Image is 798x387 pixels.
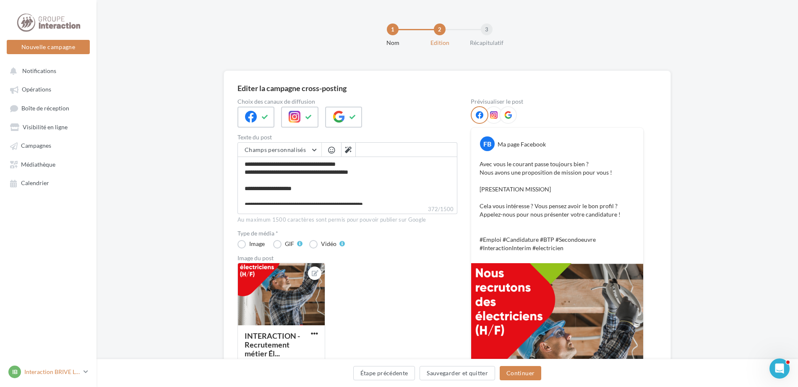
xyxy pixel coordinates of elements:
a: Visibilité en ligne [5,119,91,134]
button: Continuer [500,366,541,380]
span: Visibilité en ligne [23,123,68,131]
div: INTERACTION - Recrutement métier Él... [245,331,300,358]
p: Interaction BRIVE LA GAILLARDE [24,368,80,376]
button: Notifications [5,63,88,78]
span: Champs personnalisés [245,146,306,153]
div: 2 [434,24,446,35]
a: Médiathèque [5,157,91,172]
a: Opérations [5,81,91,97]
button: Sauvegarder et quitter [420,366,495,380]
span: Calendrier [21,180,49,187]
p: Avec vous le courant passe toujours bien ? Nous avons une proposition de mission pour vous ! [PRE... [480,160,635,252]
div: Editer la campagne cross-posting [237,84,347,92]
span: Notifications [22,67,56,74]
div: 1 [387,24,399,35]
button: Étape précédente [353,366,415,380]
span: Médiathèque [21,161,55,168]
span: Opérations [22,86,51,93]
div: Prévisualiser le post [471,99,644,105]
div: Récapitulatif [460,39,514,47]
a: Calendrier [5,175,91,190]
a: IB Interaction BRIVE LA GAILLARDE [7,364,90,380]
div: Vidéo [321,241,336,247]
label: Choix des canaux de diffusion [237,99,457,105]
label: Texte du post [237,134,457,140]
label: 372/1500 [237,205,457,214]
button: Nouvelle campagne [7,40,90,54]
div: Image [249,241,265,247]
span: Boîte de réception [21,105,69,112]
label: Type de média * [237,230,457,236]
button: Champs personnalisés [238,143,321,157]
iframe: Intercom live chat [769,358,790,379]
a: Campagnes [5,138,91,153]
span: Campagnes [21,142,51,149]
div: 3 [481,24,493,35]
a: Boîte de réception [5,100,91,116]
div: Ma page Facebook [498,140,546,149]
div: Edition [413,39,467,47]
div: GIF [285,241,294,247]
span: IB [12,368,18,376]
div: Au maximum 1500 caractères sont permis pour pouvoir publier sur Google [237,216,457,224]
div: Nom [366,39,420,47]
div: Image du post [237,255,457,261]
div: FB [480,136,495,151]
